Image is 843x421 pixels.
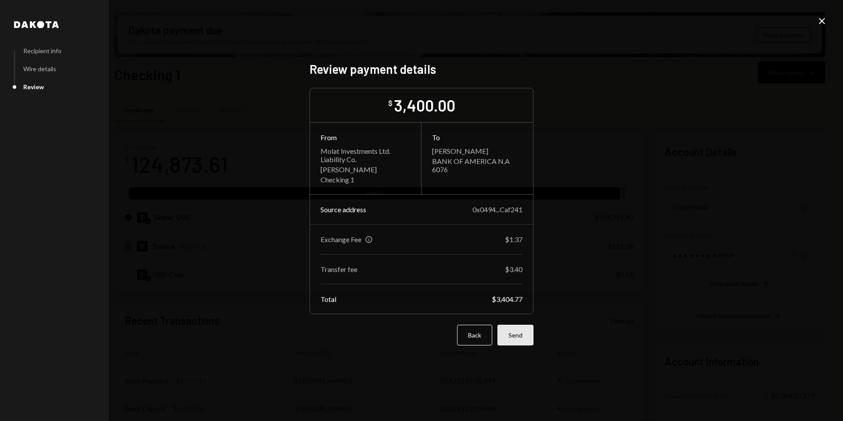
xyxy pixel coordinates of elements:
[321,265,357,273] div: Transfer fee
[472,205,522,214] div: 0x0494...Caf241
[23,65,56,73] div: Wire details
[505,235,522,243] div: $1.37
[321,205,366,214] div: Source address
[321,295,336,303] div: Total
[321,165,411,174] div: [PERSON_NAME]
[457,325,492,345] button: Back
[432,133,522,142] div: To
[432,147,522,155] div: [PERSON_NAME]
[321,175,411,184] div: Checking 1
[505,265,522,273] div: $3.40
[497,325,533,345] button: Send
[23,83,44,91] div: Review
[23,47,61,54] div: Recipient info
[321,235,361,243] div: Exchange Fee
[394,95,455,115] div: 3,400.00
[310,61,533,78] h2: Review payment details
[432,157,522,174] div: BANK OF AMERICA N.A 6076
[492,295,522,303] div: $3,404.77
[388,99,393,108] div: $
[321,147,411,163] div: Molat Investments Ltd. Liability Co.
[321,133,411,142] div: From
